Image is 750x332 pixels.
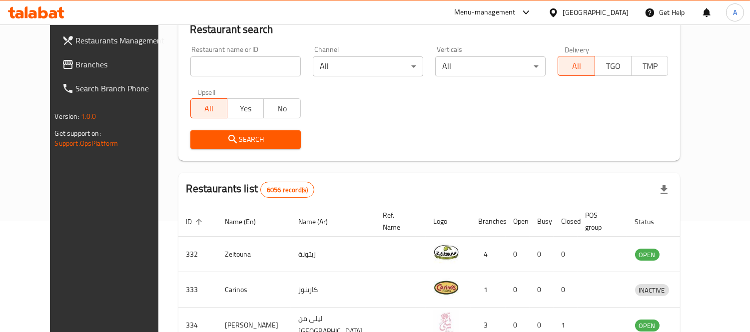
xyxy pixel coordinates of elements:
[435,56,546,76] div: All
[652,178,676,202] div: Export file
[190,130,301,149] button: Search
[186,216,205,228] span: ID
[631,56,668,76] button: TMP
[636,59,664,73] span: TMP
[471,272,506,308] td: 1
[506,237,530,272] td: 0
[635,285,669,296] span: INACTIVE
[434,240,459,265] img: Zeitouna
[554,237,578,272] td: 0
[635,216,668,228] span: Status
[76,58,167,70] span: Branches
[190,22,669,37] h2: Restaurant search
[562,59,591,73] span: All
[554,272,578,308] td: 0
[178,237,217,272] td: 332
[635,249,660,261] span: OPEN
[454,6,516,18] div: Menu-management
[55,127,101,140] span: Get support on:
[198,133,293,146] span: Search
[530,237,554,272] td: 0
[186,181,315,198] h2: Restaurants list
[217,237,291,272] td: Zeitouna
[426,206,471,237] th: Logo
[76,34,167,46] span: Restaurants Management
[599,59,628,73] span: TGO
[506,206,530,237] th: Open
[195,101,223,116] span: All
[55,110,79,123] span: Version:
[260,182,314,198] div: Total records count
[190,56,301,76] input: Search for restaurant name or ID..
[565,46,590,53] label: Delivery
[733,7,737,18] span: A
[313,56,423,76] div: All
[595,56,632,76] button: TGO
[225,216,269,228] span: Name (En)
[263,98,300,118] button: No
[383,209,414,233] span: Ref. Name
[54,76,175,100] a: Search Branch Phone
[54,52,175,76] a: Branches
[268,101,296,116] span: No
[530,272,554,308] td: 0
[299,216,341,228] span: Name (Ar)
[558,56,595,76] button: All
[635,284,669,296] div: INACTIVE
[197,88,216,95] label: Upsell
[190,98,227,118] button: All
[506,272,530,308] td: 0
[261,185,314,195] span: 6056 record(s)
[635,320,660,332] span: OPEN
[563,7,629,18] div: [GEOGRAPHIC_DATA]
[231,101,260,116] span: Yes
[586,209,615,233] span: POS group
[471,237,506,272] td: 4
[434,275,459,300] img: Carinos
[291,272,375,308] td: كارينوز
[227,98,264,118] button: Yes
[291,237,375,272] td: زيتونة
[217,272,291,308] td: Carinos
[55,137,118,150] a: Support.OpsPlatform
[76,82,167,94] span: Search Branch Phone
[54,28,175,52] a: Restaurants Management
[81,110,96,123] span: 1.0.0
[471,206,506,237] th: Branches
[554,206,578,237] th: Closed
[530,206,554,237] th: Busy
[178,272,217,308] td: 333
